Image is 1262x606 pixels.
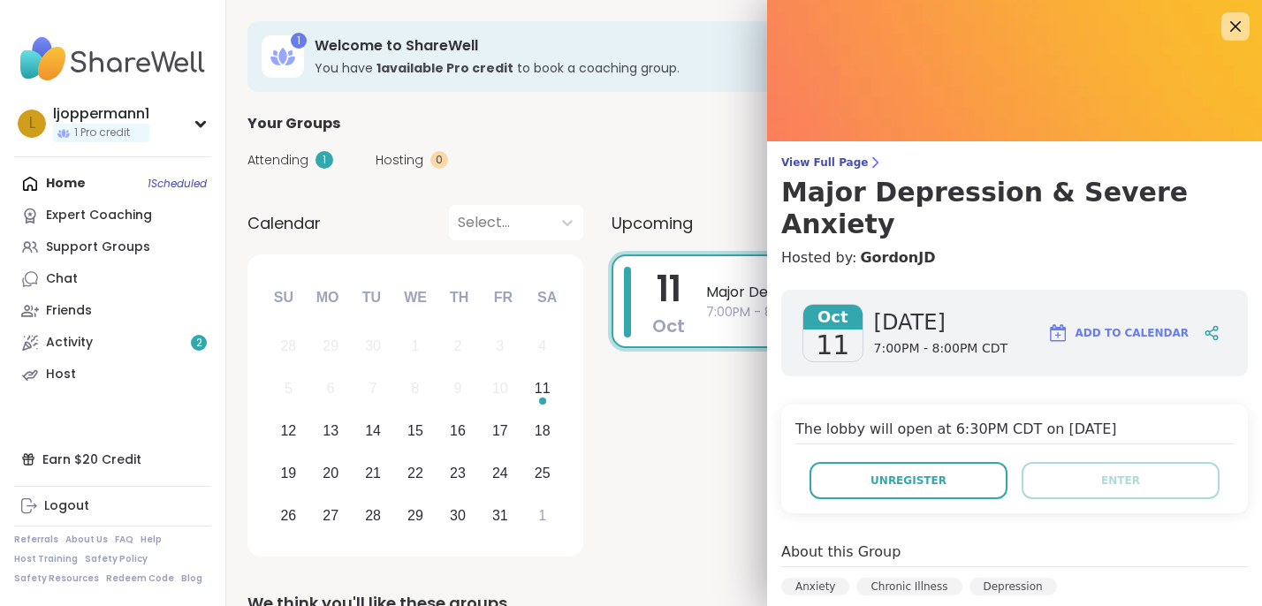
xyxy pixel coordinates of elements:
div: Choose Wednesday, October 15th, 2025 [397,413,435,451]
div: Earn $20 Credit [14,443,211,475]
div: month 2025-10 [267,325,563,536]
div: Mo [308,278,346,317]
a: Help [141,534,162,546]
div: Support Groups [46,239,150,256]
div: Logout [44,497,89,515]
div: Choose Saturday, October 25th, 2025 [523,454,561,492]
div: 1 [291,33,307,49]
span: Add to Calendar [1076,325,1189,341]
a: Friends [14,295,211,327]
h3: Major Depression & Severe Anxiety [781,177,1248,240]
div: Expert Coaching [46,207,152,224]
div: Fr [483,278,522,317]
div: Choose Thursday, October 30th, 2025 [439,496,477,534]
div: Not available Thursday, October 9th, 2025 [439,370,477,408]
div: 22 [407,461,423,485]
div: Not available Thursday, October 2nd, 2025 [439,328,477,366]
a: GordonJD [860,247,935,269]
span: 11 [816,330,849,361]
a: Host [14,359,211,390]
div: 16 [450,419,466,443]
div: 28 [280,334,296,358]
div: Choose Tuesday, October 21st, 2025 [354,454,392,492]
a: Redeem Code [106,572,174,585]
button: Unregister [810,462,1007,499]
div: 7 [369,376,377,400]
div: Choose Monday, October 27th, 2025 [312,496,350,534]
div: Choose Sunday, October 12th, 2025 [270,413,308,451]
div: Depression [969,578,1057,595]
a: Host Training [14,553,78,565]
div: 4 [538,334,546,358]
div: Su [264,278,303,317]
span: Major Depression & Severe Anxiety [706,282,1207,303]
div: Choose Saturday, October 18th, 2025 [523,413,561,451]
div: Anxiety [781,578,849,595]
div: Choose Sunday, October 26th, 2025 [270,496,308,534]
div: 8 [412,376,420,400]
span: Your Groups [247,113,340,134]
div: 1 [315,151,333,169]
h3: Welcome to ShareWell [315,36,1061,56]
div: 5 [285,376,293,400]
div: Choose Thursday, October 16th, 2025 [439,413,477,451]
div: 29 [407,504,423,527]
div: Choose Monday, October 20th, 2025 [312,454,350,492]
div: Not available Wednesday, October 8th, 2025 [397,370,435,408]
a: FAQ [115,534,133,546]
span: Oct [803,305,863,330]
div: Friends [46,302,92,320]
div: 2 [453,334,461,358]
div: Choose Saturday, November 1st, 2025 [523,496,561,534]
div: 26 [280,504,296,527]
div: Th [440,278,479,317]
span: Hosting [376,151,423,170]
div: 30 [450,504,466,527]
h4: Hosted by: [781,247,1248,269]
span: 2 [196,336,202,351]
a: Expert Coaching [14,200,211,231]
div: Choose Monday, October 13th, 2025 [312,413,350,451]
div: Choose Friday, October 31st, 2025 [481,496,519,534]
a: Logout [14,490,211,522]
span: Unregister [870,473,946,489]
span: 7:00PM - 8:00PM CDT [874,340,1007,358]
div: 29 [323,334,338,358]
div: Choose Friday, October 24th, 2025 [481,454,519,492]
a: Chat [14,263,211,295]
a: About Us [65,534,108,546]
div: Choose Wednesday, October 29th, 2025 [397,496,435,534]
div: 31 [492,504,508,527]
div: 25 [535,461,551,485]
span: Enter [1101,473,1140,489]
a: Support Groups [14,231,211,263]
div: Tu [352,278,391,317]
img: ShareWell Logomark [1047,322,1068,344]
div: Not available Tuesday, September 30th, 2025 [354,328,392,366]
span: l [29,112,35,135]
div: 9 [453,376,461,400]
div: 17 [492,419,508,443]
div: Choose Saturday, October 11th, 2025 [523,370,561,408]
div: Not available Monday, September 29th, 2025 [312,328,350,366]
div: We [396,278,435,317]
div: Sa [528,278,566,317]
div: Not available Tuesday, October 7th, 2025 [354,370,392,408]
div: Host [46,366,76,383]
div: 13 [323,419,338,443]
div: ljoppermann1 [53,104,149,124]
h4: About this Group [781,542,901,563]
span: 1 Pro credit [74,125,130,140]
a: Activity2 [14,327,211,359]
div: 20 [323,461,338,485]
div: 28 [365,504,381,527]
h4: The lobby will open at 6:30PM CDT on [DATE] [795,419,1234,444]
div: 6 [327,376,335,400]
div: Chat [46,270,78,288]
span: Oct [652,314,685,338]
span: Upcoming [612,211,693,235]
div: Not available Wednesday, October 1st, 2025 [397,328,435,366]
a: Referrals [14,534,58,546]
div: 21 [365,461,381,485]
div: Not available Sunday, September 28th, 2025 [270,328,308,366]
